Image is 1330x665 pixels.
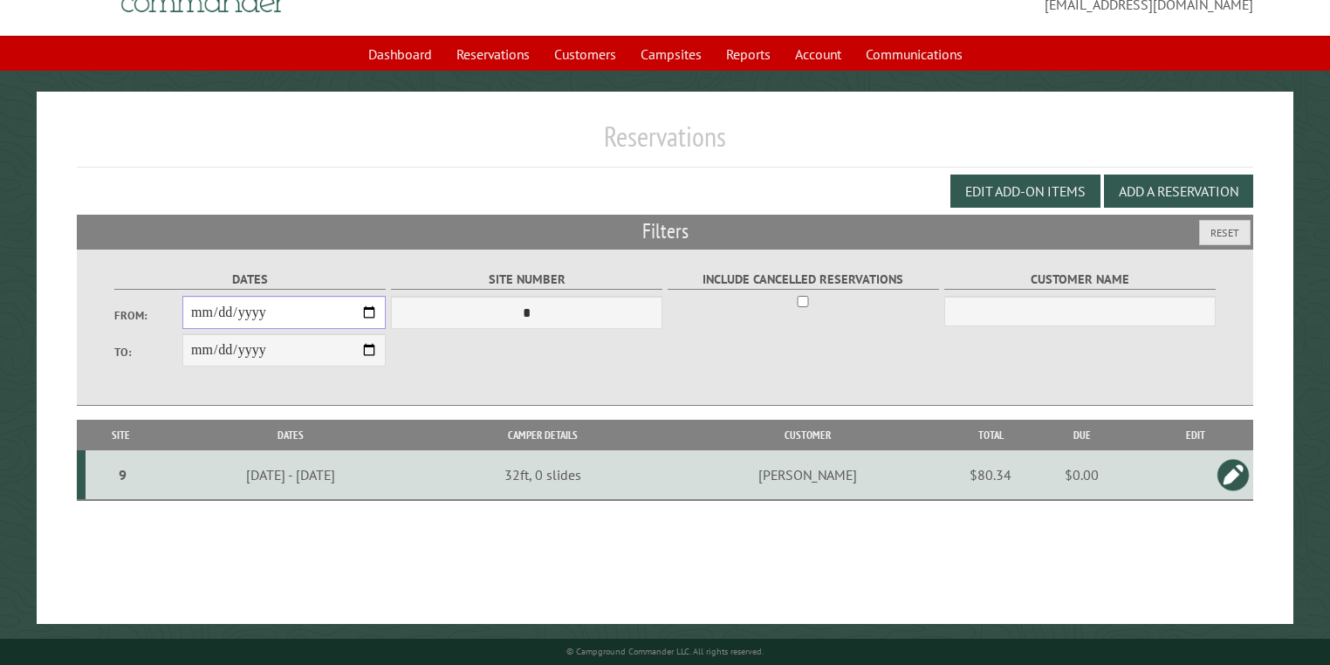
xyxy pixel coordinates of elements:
[1025,450,1138,500] td: $0.00
[950,175,1100,208] button: Edit Add-on Items
[159,466,422,483] div: [DATE] - [DATE]
[358,38,442,71] a: Dashboard
[956,420,1025,450] th: Total
[668,270,939,290] label: Include Cancelled Reservations
[93,466,154,483] div: 9
[785,38,852,71] a: Account
[630,38,712,71] a: Campsites
[425,450,659,500] td: 32ft, 0 slides
[425,420,659,450] th: Camper Details
[391,270,662,290] label: Site Number
[77,215,1254,248] h2: Filters
[660,420,956,450] th: Customer
[716,38,781,71] a: Reports
[1199,220,1251,245] button: Reset
[566,646,764,657] small: © Campground Commander LLC. All rights reserved.
[114,344,182,360] label: To:
[944,270,1216,290] label: Customer Name
[544,38,627,71] a: Customers
[1025,420,1138,450] th: Due
[956,450,1025,500] td: $80.34
[114,270,386,290] label: Dates
[1138,420,1253,450] th: Edit
[446,38,540,71] a: Reservations
[114,307,182,324] label: From:
[660,450,956,500] td: [PERSON_NAME]
[855,38,973,71] a: Communications
[1104,175,1253,208] button: Add a Reservation
[86,420,156,450] th: Site
[156,420,425,450] th: Dates
[77,120,1254,168] h1: Reservations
